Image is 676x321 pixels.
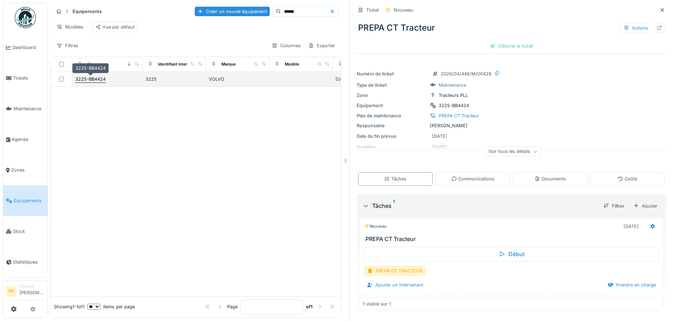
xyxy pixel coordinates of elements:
div: Page [227,303,238,310]
div: Prendre en charge [605,280,659,290]
div: Nouveau [364,223,387,229]
div: Modèles [54,22,87,32]
a: Maintenance [3,93,48,124]
div: [DATE] [432,133,447,140]
li: [PERSON_NAME] [19,284,45,299]
div: Colonnes [269,41,304,51]
div: Début [364,247,659,261]
div: Nouveau [394,7,413,13]
div: Filtres [54,41,81,51]
div: PREPA CT Tracteur [355,19,668,37]
div: Ajouter un intervenant [364,280,426,290]
div: 3225-BB4424 [439,102,469,109]
span: Statistiques [13,259,45,265]
div: Responsable [357,122,427,129]
strong: of 1 [306,303,313,310]
div: PREPA CT Tracteur [439,112,479,119]
a: Dashboard [3,32,48,63]
div: VOLVO [209,76,267,82]
div: Créer un nouvel équipement [195,7,270,16]
sup: 1 [393,202,395,210]
div: Zone [357,92,427,99]
span: Maintenance [14,105,45,112]
a: Tickets [3,63,48,93]
div: Documents [534,175,566,182]
span: Dashboard [12,44,45,51]
h3: PREPA CT Tracteur [365,236,660,242]
div: 3225-BB4424 [75,76,106,82]
span: Stock [13,228,45,235]
div: Showing 1 - 1 of 1 [54,303,84,310]
div: PREPA CT TRACTEUR [364,266,426,276]
a: Zones [3,155,48,185]
a: Stock [3,216,48,247]
div: 3225 [145,76,203,82]
strong: Équipements [70,8,105,15]
a: Statistiques [3,247,48,277]
a: Agenda [3,124,48,155]
div: Voir tous les détails [485,147,540,157]
div: Tracteurs PLL [439,92,468,99]
span: Agenda [12,136,45,143]
div: Modèle [285,61,299,67]
div: Exporter [305,41,338,51]
div: Numéro de ticket [357,70,427,77]
div: Manager [19,284,45,289]
div: Équipement [357,102,427,109]
div: Coûts [618,175,637,182]
div: [US_VEHICLE_IDENTIFICATION_NUMBER] [336,76,393,82]
img: Badge_color-CXgf-gQk.svg [15,7,36,28]
div: Ticket [366,7,379,13]
div: Identifiant interne [158,61,192,67]
span: Tickets [13,75,45,81]
div: items per page [87,303,135,310]
div: Plan de maintenance [357,112,427,119]
div: Date de fin prévue [357,133,427,140]
div: Tâches [384,175,406,182]
div: Type de ticket [357,82,427,88]
div: Filtrer [601,201,627,211]
a: PF Manager[PERSON_NAME] [6,284,45,301]
div: Maintenance [439,82,466,88]
div: 1 visible sur 1 [363,301,391,307]
div: Actions [620,23,651,33]
li: PF [6,286,17,297]
span: Équipements [14,197,45,204]
div: Tâches [362,202,598,210]
div: [PERSON_NAME] [357,122,666,129]
div: Nom [88,61,97,67]
div: 2026/04/446/M/00428 [441,70,492,77]
div: Marque [221,61,236,67]
a: Équipements [3,185,48,216]
div: Vue par défaut [95,24,134,30]
div: Ajouter [630,201,661,211]
div: 3225-BB4424 [72,63,109,73]
div: Clôturer le ticket [487,41,536,51]
div: Communications [451,175,494,182]
div: [DATE] [624,223,639,230]
span: Zones [11,167,45,173]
